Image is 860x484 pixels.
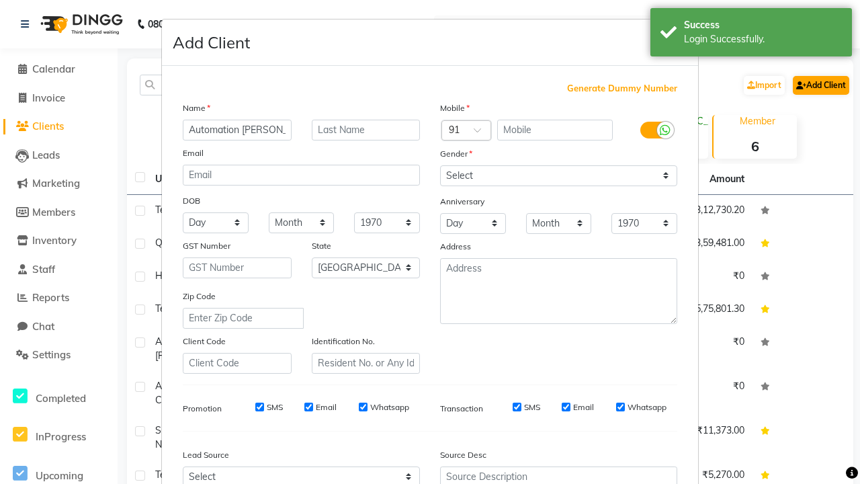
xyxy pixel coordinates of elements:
label: Email [183,147,204,159]
label: Whatsapp [628,401,666,413]
label: Gender [440,148,472,160]
span: Generate Dummy Number [567,82,677,95]
input: Resident No. or Any Id [312,353,421,374]
input: Enter Zip Code [183,308,304,329]
label: SMS [267,401,283,413]
label: Address [440,241,471,253]
label: Anniversary [440,196,484,208]
label: Promotion [183,403,222,415]
label: DOB [183,195,200,207]
div: Success [684,18,842,32]
label: Name [183,102,210,114]
label: Lead Source [183,449,229,461]
label: Email [573,401,594,413]
input: First Name [183,120,292,140]
input: Client Code [183,353,292,374]
label: Email [316,401,337,413]
label: SMS [524,401,540,413]
label: GST Number [183,240,230,252]
input: Mobile [497,120,613,140]
input: Last Name [312,120,421,140]
input: GST Number [183,257,292,278]
label: Source Desc [440,449,486,461]
label: Mobile [440,102,470,114]
h4: Add Client [173,30,250,54]
label: Transaction [440,403,483,415]
label: Zip Code [183,290,216,302]
input: Email [183,165,420,186]
label: State [312,240,331,252]
label: Identification No. [312,335,375,348]
label: Whatsapp [370,401,409,413]
div: Login Successfully. [684,32,842,46]
label: Client Code [183,335,226,348]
